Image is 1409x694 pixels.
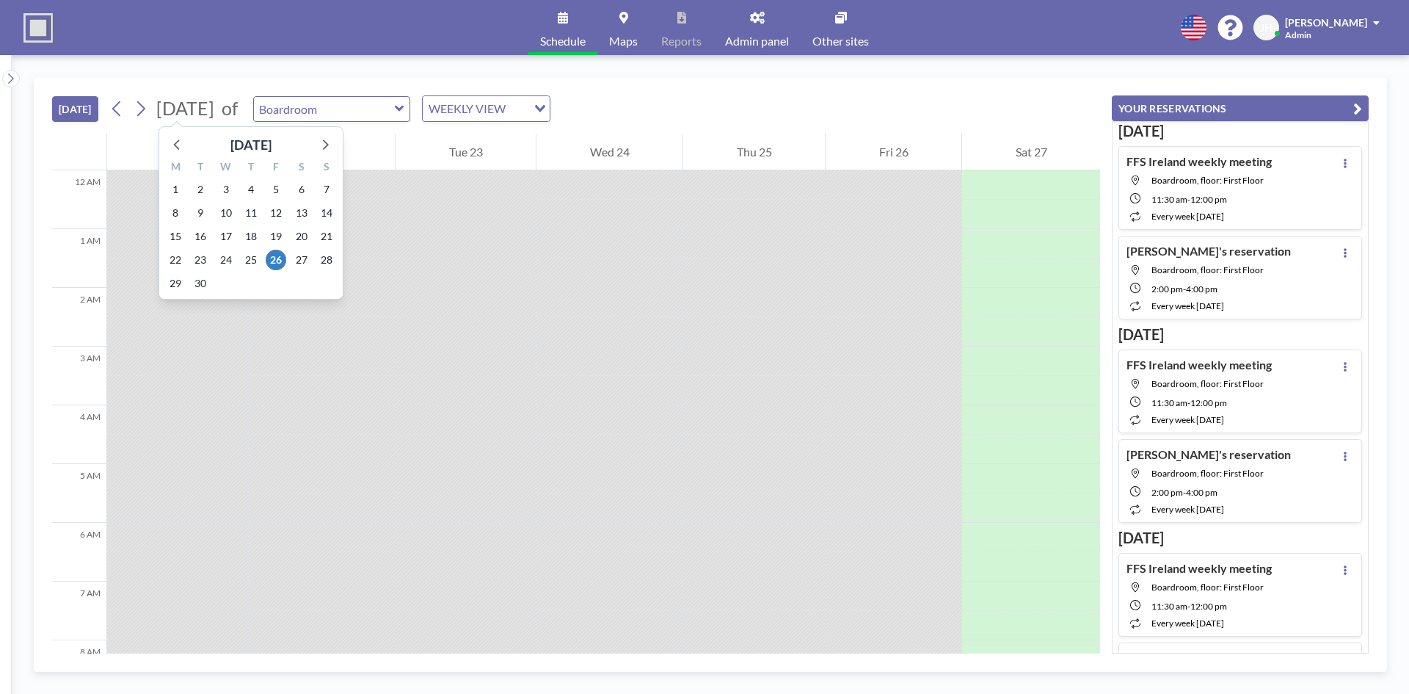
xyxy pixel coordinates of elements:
span: Boardroom, floor: First Floor [1151,378,1264,389]
h3: [DATE] [1118,325,1362,344]
span: Sunday 7 September 2025 [316,179,337,200]
div: T [239,159,263,178]
span: - [1187,601,1190,612]
div: Tue 23 [396,134,536,170]
span: Thursday 4 September 2025 [241,179,261,200]
h3: [DATE] [1118,529,1362,547]
div: Sat 27 [962,134,1100,170]
span: Other sites [812,35,869,47]
span: Wednesday 3 September 2025 [216,179,236,200]
button: YOUR RESERVATIONS [1112,95,1369,121]
span: Admin panel [725,35,789,47]
span: Boardroom, floor: First Floor [1151,175,1264,186]
h4: [PERSON_NAME]'s reservation [1126,244,1291,259]
div: S [288,159,313,178]
div: 6 AM [52,523,106,582]
div: Thu 25 [683,134,825,170]
span: Wednesday 10 September 2025 [216,203,236,223]
span: every week [DATE] [1151,300,1224,311]
span: Friday 19 September 2025 [266,226,286,247]
div: W [214,159,239,178]
span: [PERSON_NAME] [1285,16,1367,29]
span: Saturday 13 September 2025 [291,203,312,223]
span: Tuesday 16 September 2025 [190,226,211,247]
span: Friday 26 September 2025 [266,250,286,270]
span: Thursday 11 September 2025 [241,203,261,223]
span: Boardroom, floor: First Floor [1151,582,1264,593]
span: 4:00 PM [1186,283,1217,294]
span: Boardroom, floor: First Floor [1151,264,1264,275]
div: 2 AM [52,288,106,347]
span: 11:30 AM [1151,397,1187,408]
span: Reports [661,35,702,47]
span: [DATE] [156,97,214,119]
span: Wednesday 17 September 2025 [216,226,236,247]
div: 7 AM [52,582,106,640]
div: T [188,159,213,178]
span: of [222,97,238,120]
span: Monday 1 September 2025 [165,179,186,200]
span: Wednesday 24 September 2025 [216,250,236,270]
span: Friday 5 September 2025 [266,179,286,200]
h4: [PERSON_NAME]'s reservation [1126,447,1291,462]
span: - [1183,487,1186,498]
span: Tuesday 30 September 2025 [190,273,211,294]
span: every week [DATE] [1151,504,1224,515]
div: 3 AM [52,347,106,405]
span: 11:30 AM [1151,194,1187,205]
h4: FFS Ireland weekly meeting [1126,154,1272,169]
span: every week [DATE] [1151,618,1224,629]
span: Boardroom, floor: First Floor [1151,468,1264,479]
span: Thursday 18 September 2025 [241,226,261,247]
span: Tuesday 2 September 2025 [190,179,211,200]
span: JH [1260,21,1273,35]
span: every week [DATE] [1151,414,1224,425]
span: Sunday 21 September 2025 [316,226,337,247]
span: Saturday 27 September 2025 [291,250,312,270]
h4: FFS Ireland weekly meeting [1126,358,1272,372]
img: organization-logo [23,13,53,43]
span: Saturday 6 September 2025 [291,179,312,200]
span: Schedule [540,35,586,47]
div: 4 AM [52,405,106,464]
div: F [263,159,288,178]
input: Boardroom [254,97,395,121]
span: - [1183,283,1186,294]
div: [DATE] [230,134,272,155]
span: Monday 15 September 2025 [165,226,186,247]
div: 5 AM [52,464,106,523]
input: Search for option [510,99,525,118]
span: every week [DATE] [1151,211,1224,222]
span: Admin [1285,29,1311,40]
span: WEEKLY VIEW [426,99,509,118]
div: Search for option [423,96,550,121]
span: Friday 12 September 2025 [266,203,286,223]
span: Monday 8 September 2025 [165,203,186,223]
span: Sunday 14 September 2025 [316,203,337,223]
span: Saturday 20 September 2025 [291,226,312,247]
div: S [314,159,339,178]
span: Tuesday 23 September 2025 [190,250,211,270]
h4: FFS Ireland weekly meeting [1126,561,1272,576]
span: Maps [609,35,638,47]
div: Fri 26 [826,134,961,170]
span: Monday 22 September 2025 [165,250,186,270]
span: 12:00 PM [1190,194,1227,205]
h4: [PERSON_NAME]'s reservation [1126,651,1291,665]
span: 4:00 PM [1186,487,1217,498]
h3: [DATE] [1118,122,1362,140]
span: 12:00 PM [1190,397,1227,408]
span: 2:00 PM [1151,283,1183,294]
div: Wed 24 [536,134,682,170]
span: Thursday 25 September 2025 [241,250,261,270]
span: 11:30 AM [1151,601,1187,612]
span: - [1187,397,1190,408]
button: [DATE] [52,96,98,122]
span: Monday 29 September 2025 [165,273,186,294]
div: 1 AM [52,229,106,288]
span: 2:00 PM [1151,487,1183,498]
span: Tuesday 9 September 2025 [190,203,211,223]
span: Sunday 28 September 2025 [316,250,337,270]
div: 12 AM [52,170,106,229]
div: Sun 21 [107,134,248,170]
